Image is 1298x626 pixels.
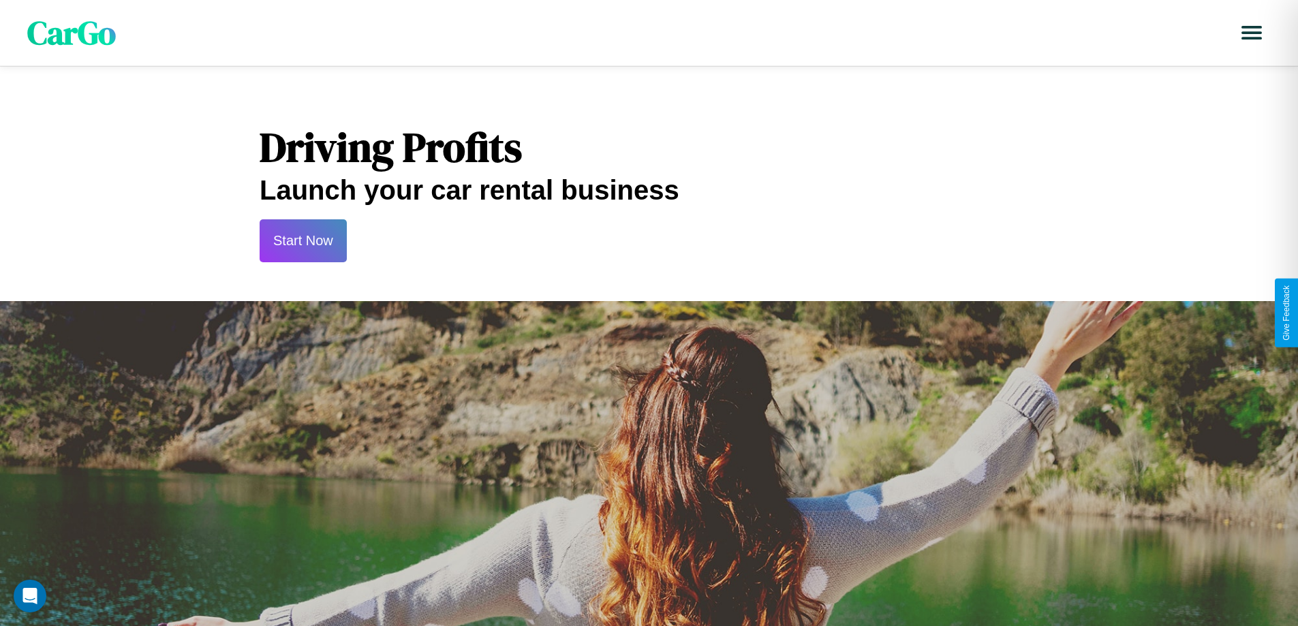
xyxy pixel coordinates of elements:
[14,580,46,612] div: Open Intercom Messenger
[260,119,1038,175] h1: Driving Profits
[260,219,347,262] button: Start Now
[1233,14,1271,52] button: Open menu
[27,10,116,55] span: CarGo
[1282,285,1291,341] div: Give Feedback
[260,175,1038,206] h2: Launch your car rental business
